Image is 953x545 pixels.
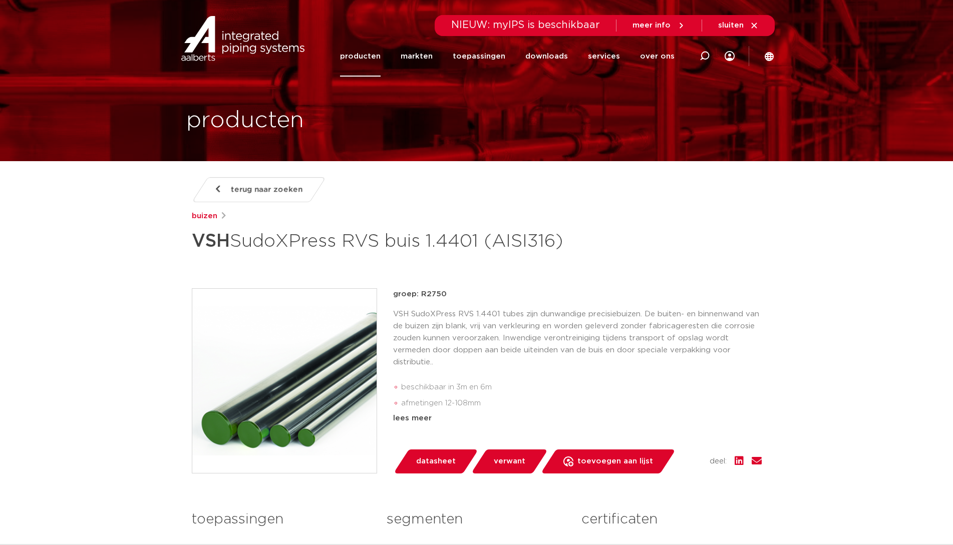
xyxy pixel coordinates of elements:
[393,288,762,300] p: groep: R2750
[577,453,653,469] span: toevoegen aan lijst
[192,289,377,473] img: Product Image for VSH SudoXPress RVS buis 1.4401 (AISI316)
[725,36,735,77] div: my IPS
[191,177,326,202] a: terug naar zoeken
[453,36,505,77] a: toepassingen
[186,105,304,137] h1: producten
[387,509,566,529] h3: segmenten
[632,22,671,29] span: meer info
[192,509,372,529] h3: toepassingen
[340,36,675,77] nav: Menu
[192,232,230,250] strong: VSH
[640,36,675,77] a: over ons
[192,226,568,256] h1: SudoXPress RVS buis 1.4401 (AISI316)
[393,412,762,424] div: lees meer
[416,453,456,469] span: datasheet
[192,210,217,222] a: buizen
[401,36,433,77] a: markten
[340,36,381,77] a: producten
[471,449,548,473] a: verwant
[393,449,478,473] a: datasheet
[581,509,761,529] h3: certificaten
[525,36,568,77] a: downloads
[588,36,620,77] a: services
[718,21,759,30] a: sluiten
[231,182,302,198] span: terug naar zoeken
[451,20,600,30] span: NIEUW: myIPS is beschikbaar
[401,395,762,411] li: afmetingen 12-108mm
[710,455,727,467] span: deel:
[393,308,762,368] p: VSH SudoXPress RVS 1.4401 tubes zijn dunwandige precisiebuizen. De buiten- en binnenwand van de b...
[494,453,525,469] span: verwant
[401,379,762,395] li: beschikbaar in 3m en 6m
[718,22,744,29] span: sluiten
[632,21,686,30] a: meer info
